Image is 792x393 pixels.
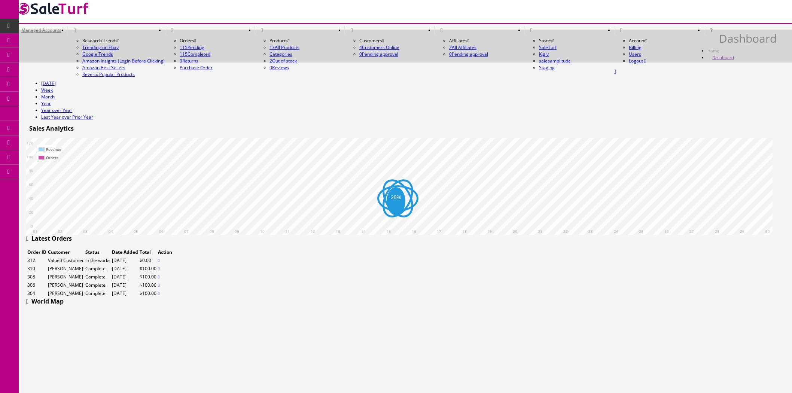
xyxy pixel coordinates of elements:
[27,281,47,289] td: 306
[539,64,555,71] a: Staging
[158,249,173,256] td: Action
[26,298,64,305] h3: World Map
[46,154,62,161] td: Orders
[27,273,47,281] td: 308
[26,125,74,132] h3: Sales Analytics
[85,290,111,297] td: Complete
[359,51,362,57] span: 0
[139,265,157,272] td: $100.00
[180,64,213,71] a: Purchase Order
[629,44,642,51] a: Billing
[41,87,53,93] a: Week
[112,290,138,297] td: [DATE]
[48,290,84,297] td: [PERSON_NAME]
[48,273,84,281] td: [PERSON_NAME]
[48,281,84,289] td: [PERSON_NAME]
[139,281,157,289] td: $100.00
[139,273,157,281] td: $100.00
[139,290,157,297] td: $100.00
[82,58,165,64] a: Amazon Insights (Login Before Clicking)
[48,265,84,272] td: [PERSON_NAME]
[41,107,72,113] a: Year over Year
[85,265,111,272] td: Complete
[26,235,72,242] h3: Latest Orders
[629,58,643,64] span: Logout
[269,51,292,57] a: Categories
[180,58,198,64] a: 0Returns
[27,290,47,297] td: 304
[539,37,614,44] li: Stores
[112,249,138,256] td: Date Added
[449,51,488,57] a: 0Pending approval
[449,44,452,51] span: 2
[112,281,138,289] td: [DATE]
[85,249,111,256] td: Status
[712,55,734,60] a: Dashboard
[139,257,157,264] td: $0.00
[269,58,272,64] span: 2
[539,58,571,64] a: salesamplitude
[27,257,47,264] td: 312
[269,64,289,71] a: 0Reviews
[82,64,165,71] a: Amazon Best Sellers
[41,100,51,107] a: Year
[82,44,165,51] a: Trending on Ebay
[41,94,55,100] a: Month
[704,26,719,34] a: HELP
[139,249,157,256] td: Total
[359,37,434,44] li: Customers
[180,37,255,44] li: Orders
[269,44,299,51] a: 13All Products
[359,44,362,51] span: 4
[629,58,646,64] a: Logout
[629,51,641,57] a: Users
[180,44,188,51] span: 115
[180,51,188,57] span: 115
[85,281,111,289] td: Complete
[48,249,84,256] td: Customer
[41,114,93,120] a: Last Year over Prior Year
[27,249,47,256] td: Order ID
[359,44,399,51] a: 4Customers Online
[707,48,719,54] a: Home
[449,44,476,51] a: 2All Affiliates
[359,51,398,57] a: 0Pending approval
[269,44,275,51] span: 13
[46,146,62,153] td: Revenue
[539,51,549,57] a: Kigly
[85,257,111,264] td: In the works
[180,51,210,57] a: 115Completed
[269,58,297,64] a: 2Out of stock
[41,80,56,86] a: [DATE]
[85,273,111,281] td: Complete
[180,44,255,51] a: 115Pending
[112,265,138,272] td: [DATE]
[27,265,47,272] td: 310
[449,37,524,44] li: Affiliates
[269,64,272,71] span: 0
[82,51,165,58] a: Google Trends
[719,35,777,42] h1: Dashboard
[269,37,344,44] li: Products
[82,37,165,44] li: Research Trends
[449,51,452,57] span: 0
[48,257,84,264] td: Valued Customer
[112,257,138,264] td: [DATE]
[112,273,138,281] td: [DATE]
[180,58,182,64] span: 0
[629,37,704,44] li: Account
[15,26,67,34] a: Managed Accounts
[539,44,557,51] a: SaleTurf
